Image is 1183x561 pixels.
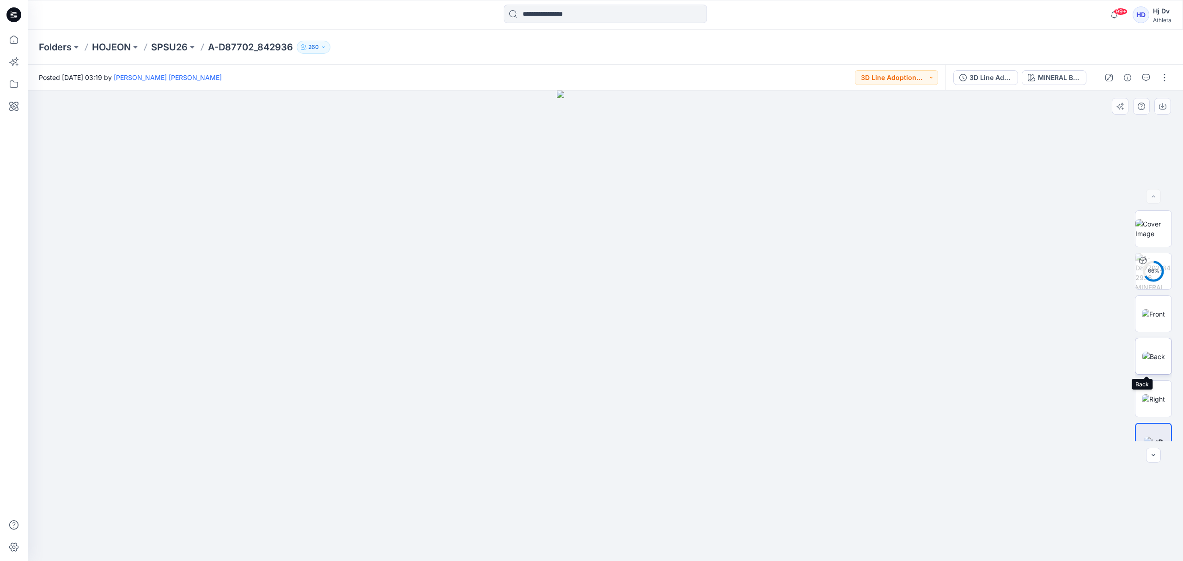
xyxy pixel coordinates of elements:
[953,70,1018,85] button: 3D Line Adoption Sample (Vendor)
[39,41,72,54] a: Folders
[92,41,131,54] a: HOJEON
[308,42,319,52] p: 260
[1135,253,1171,289] img: A-D87702_842936 MINERAL BROWN
[1153,17,1171,24] div: Athleta
[1142,309,1165,319] img: Front
[39,73,222,82] span: Posted [DATE] 03:19 by
[1022,70,1086,85] button: MINERAL BROWN
[1153,6,1171,17] div: Hj Dv
[1144,437,1163,446] img: Left
[1142,394,1165,404] img: Right
[1142,267,1165,275] div: 66 %
[297,41,330,54] button: 260
[1038,73,1080,83] div: MINERAL BROWN
[1135,219,1171,238] img: Cover Image
[1114,8,1128,15] span: 99+
[1133,6,1149,23] div: HD
[1120,70,1135,85] button: Details
[114,73,222,81] a: [PERSON_NAME] [PERSON_NAME]
[970,73,1012,83] div: 3D Line Adoption Sample (Vendor)
[151,41,188,54] a: SPSU26
[1142,352,1165,361] img: Back
[208,41,293,54] p: A-D87702_842936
